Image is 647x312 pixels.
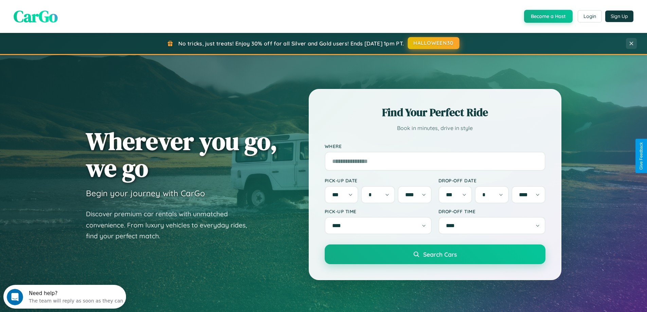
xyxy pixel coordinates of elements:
[86,128,277,181] h1: Wherever you go, we go
[7,289,23,305] iframe: Intercom live chat
[423,251,457,258] span: Search Cars
[438,178,545,183] label: Drop-off Date
[86,208,256,242] p: Discover premium car rentals with unmatched convenience. From luxury vehicles to everyday rides, ...
[86,188,205,198] h3: Begin your journey with CarGo
[325,143,545,149] label: Where
[408,37,460,49] button: HALLOWEEN30
[3,3,126,21] div: Open Intercom Messenger
[178,40,404,47] span: No tricks, just treats! Enjoy 30% off for all Silver and Gold users! Ends [DATE] 1pm PT.
[25,11,120,18] div: The team will reply as soon as they can
[438,208,545,214] label: Drop-off Time
[325,244,545,264] button: Search Cars
[605,11,633,22] button: Sign Up
[25,6,120,11] div: Need help?
[578,10,602,22] button: Login
[14,5,58,27] span: CarGo
[524,10,573,23] button: Become a Host
[639,142,644,170] div: Give Feedback
[325,208,432,214] label: Pick-up Time
[325,105,545,120] h2: Find Your Perfect Ride
[325,178,432,183] label: Pick-up Date
[325,123,545,133] p: Book in minutes, drive in style
[3,285,126,309] iframe: Intercom live chat discovery launcher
